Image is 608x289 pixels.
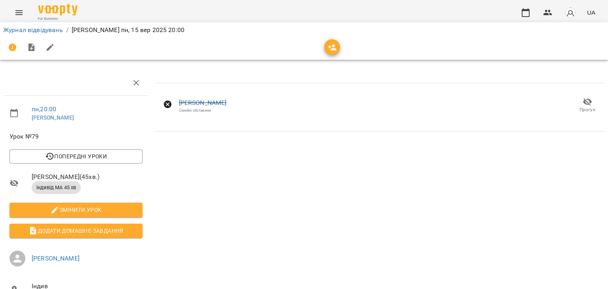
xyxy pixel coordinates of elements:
button: Menu [9,3,28,22]
span: Змінити урок [16,205,136,215]
nav: breadcrumb [3,25,605,35]
span: Додати домашнє завдання [16,226,136,236]
a: [PERSON_NAME] [32,114,74,121]
button: Прогул [572,94,603,116]
a: пн , 20:00 [32,105,56,113]
button: Додати домашнє завдання [9,224,142,238]
img: Voopty Logo [38,4,78,15]
a: [PERSON_NAME] [179,99,227,106]
span: Прогул [579,106,595,113]
li: / [66,25,68,35]
span: UA [587,8,595,17]
img: avatar_s.png [565,7,576,18]
span: For Business [38,16,78,21]
p: [PERSON_NAME] пн, 15 вер 2025 20:00 [72,25,184,35]
span: Попередні уроки [16,152,136,161]
button: Попередні уроки [9,149,142,164]
span: індивід МА 45 хв [32,184,81,191]
span: Урок №79 [9,132,142,141]
span: [PERSON_NAME] ( 45 хв. ) [32,172,142,182]
button: UA [584,5,598,20]
div: Сімейні обставини [179,108,227,113]
a: [PERSON_NAME] [32,255,80,262]
a: Журнал відвідувань [3,26,63,34]
button: Змінити урок [9,203,142,217]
